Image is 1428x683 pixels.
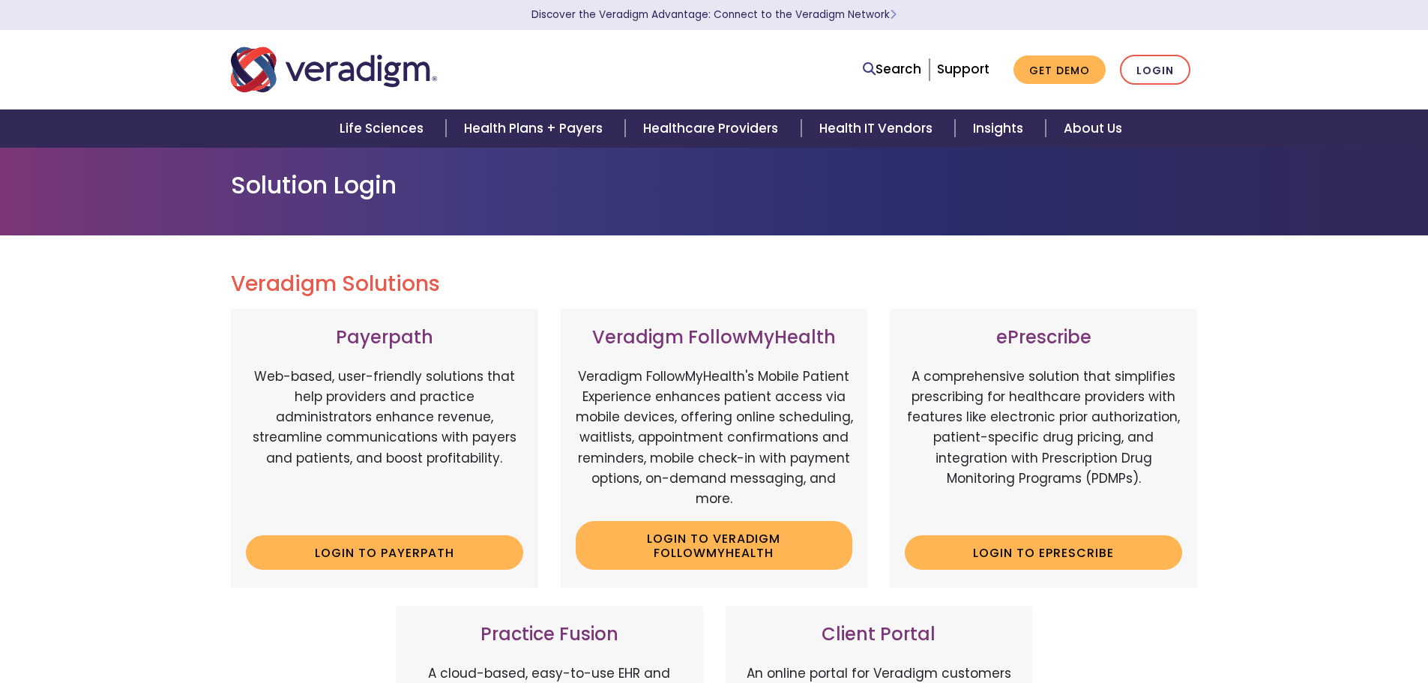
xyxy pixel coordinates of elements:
[246,367,523,524] p: Web-based, user-friendly solutions that help providers and practice administrators enhance revenu...
[231,45,437,94] img: Veradigm logo
[231,271,1198,297] h2: Veradigm Solutions
[231,171,1198,199] h1: Solution Login
[1046,109,1140,148] a: About Us
[576,521,853,570] a: Login to Veradigm FollowMyHealth
[446,109,625,148] a: Health Plans + Payers
[625,109,801,148] a: Healthcare Providers
[741,624,1018,646] h3: Client Portal
[576,367,853,509] p: Veradigm FollowMyHealth's Mobile Patient Experience enhances patient access via mobile devices, o...
[246,535,523,570] a: Login to Payerpath
[246,327,523,349] h3: Payerpath
[1120,55,1190,85] a: Login
[531,7,897,22] a: Discover the Veradigm Advantage: Connect to the Veradigm NetworkLearn More
[905,327,1182,349] h3: ePrescribe
[411,624,688,646] h3: Practice Fusion
[1013,55,1106,85] a: Get Demo
[801,109,955,148] a: Health IT Vendors
[576,327,853,349] h3: Veradigm FollowMyHealth
[905,367,1182,524] p: A comprehensive solution that simplifies prescribing for healthcare providers with features like ...
[955,109,1046,148] a: Insights
[322,109,446,148] a: Life Sciences
[937,60,989,78] a: Support
[863,59,921,79] a: Search
[890,7,897,22] span: Learn More
[905,535,1182,570] a: Login to ePrescribe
